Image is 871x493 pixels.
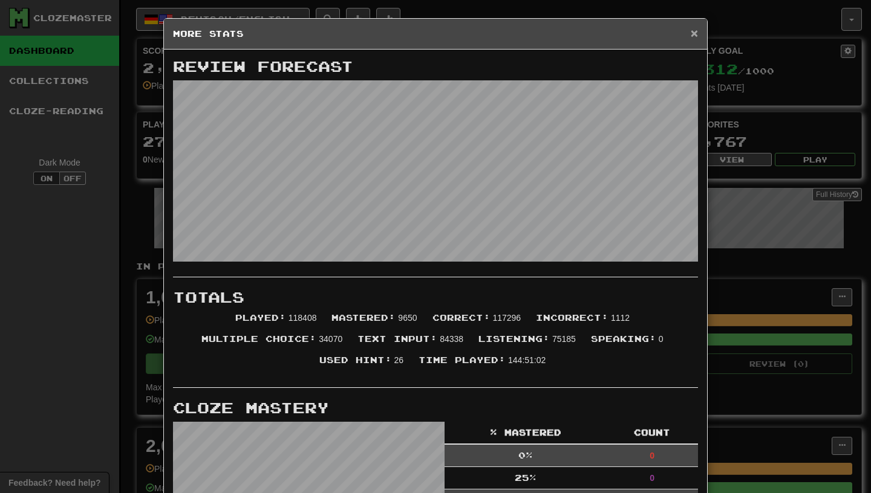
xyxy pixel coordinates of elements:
span: Listening : [478,333,550,344]
li: 0 [585,333,673,354]
td: 25 % [445,467,606,489]
li: 34070 [195,333,351,354]
span: × [691,26,698,40]
span: Incorrect : [536,312,608,323]
h3: Cloze Mastery [173,400,698,416]
button: Close [691,27,698,39]
th: Count [606,422,698,444]
h5: More Stats [173,28,698,40]
h3: Totals [173,289,698,305]
span: Time Played : [419,355,506,365]
li: 118408 [229,312,326,333]
span: Played : [235,312,286,323]
span: Correct : [432,312,491,323]
li: 1112 [530,312,639,333]
li: 75185 [472,333,585,354]
strong: 0 [650,451,654,460]
span: Text Input : [357,333,437,344]
li: 144:51:02 [413,354,555,375]
li: 26 [313,354,413,375]
th: % Mastered [445,422,606,444]
td: 0 % [445,444,606,467]
span: Multiple Choice : [201,333,316,344]
h3: Review Forecast [173,59,698,74]
strong: 0 [650,473,654,483]
span: Used Hint : [319,355,392,365]
span: Speaking : [591,333,656,344]
li: 84338 [351,333,472,354]
li: 9650 [325,312,426,333]
li: 117296 [426,312,530,333]
span: Mastered : [331,312,396,323]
